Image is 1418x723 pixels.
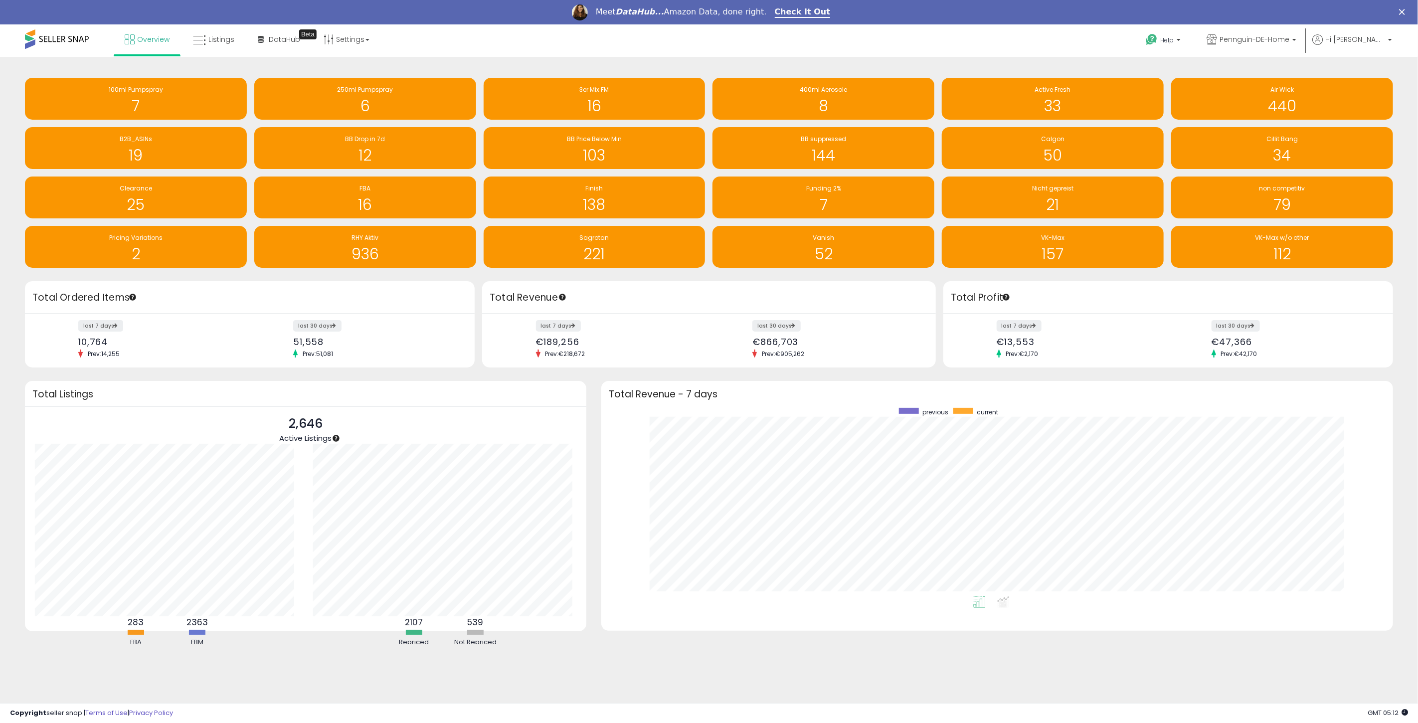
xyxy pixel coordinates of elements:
span: Hi [PERSON_NAME] [1325,34,1385,44]
h1: 157 [947,246,1159,262]
h1: 138 [489,196,701,213]
div: Tooltip anchor [1002,293,1011,302]
a: B2B_ASINs 19 [25,127,247,169]
span: Calgon [1041,135,1064,143]
div: 51,558 [293,337,457,347]
span: Prev: €42,170 [1216,350,1262,358]
b: 2107 [405,616,423,628]
a: Sagrotan 221 [484,226,706,268]
a: Settings [316,24,377,54]
div: Tooltip anchor [128,293,137,302]
h1: 221 [489,246,701,262]
span: 3er Mix FM [580,85,609,94]
span: B2B_ASINs [120,135,152,143]
a: Pennguin-DE-Home [1199,24,1304,57]
span: Pennguin-DE-Home [1220,34,1289,44]
span: RHY Aktiv [352,233,378,242]
h1: 103 [489,147,701,164]
i: DataHub... [616,7,664,16]
span: Sagrotan [580,233,609,242]
label: last 30 days [752,320,801,332]
div: €866,703 [752,337,918,347]
span: BB Price Below Min [567,135,622,143]
span: Nicht gepreist [1032,184,1073,192]
span: Cillit Bang [1266,135,1298,143]
h1: 21 [947,196,1159,213]
div: FBM [167,638,227,647]
a: VK-Max 157 [942,226,1164,268]
h3: Total Listings [32,390,579,398]
h1: 936 [259,246,471,262]
a: Calgon 50 [942,127,1164,169]
span: Overview [137,34,170,44]
span: current [977,408,998,416]
a: Air Wick 440 [1171,78,1393,120]
span: Clearance [120,184,152,192]
b: 539 [467,616,483,628]
span: Prev: 14,255 [83,350,125,358]
h1: 112 [1176,246,1388,262]
span: 400ml Aerosole [800,85,847,94]
h1: 2 [30,246,242,262]
h1: 12 [259,147,471,164]
label: last 30 days [1212,320,1260,332]
h1: 25 [30,196,242,213]
div: Close [1399,9,1409,15]
img: Profile image for Georgie [572,4,588,20]
span: FBA [359,184,370,192]
h1: 7 [717,196,929,213]
a: BB Price Below Min 103 [484,127,706,169]
a: Funding 2% 7 [712,177,934,218]
span: Active Listings [279,433,332,443]
span: DataHub [269,34,300,44]
a: DataHub [250,24,308,54]
span: Active Fresh [1035,85,1071,94]
div: Repriced [384,638,444,647]
span: VK-Max w/o other [1255,233,1309,242]
div: Tooltip anchor [332,434,341,443]
label: last 7 days [536,320,581,332]
label: last 7 days [997,320,1042,332]
span: Prev: €2,170 [1001,350,1044,358]
div: Not Repriced [445,638,505,647]
a: 3er Mix FM 16 [484,78,706,120]
span: non competitiv [1259,184,1305,192]
a: Pricing Variations 2 [25,226,247,268]
a: 400ml Aerosole 8 [712,78,934,120]
span: BB suppressed [801,135,846,143]
div: €189,256 [536,337,702,347]
span: BB Drop in 7d [345,135,385,143]
a: Active Fresh 33 [942,78,1164,120]
h3: Total Profit [951,291,1386,305]
span: Listings [208,34,234,44]
a: Hi [PERSON_NAME] [1312,34,1392,57]
a: 250ml Pumpspray 6 [254,78,476,120]
span: Funding 2% [806,184,841,192]
h1: 8 [717,98,929,114]
div: Tooltip anchor [299,29,317,39]
a: Finish 138 [484,177,706,218]
div: FBA [106,638,166,647]
span: Help [1160,36,1174,44]
span: 250ml Pumpspray [337,85,393,94]
span: Prev: €218,672 [540,350,590,358]
h3: Total Revenue - 7 days [609,390,1386,398]
h1: 34 [1176,147,1388,164]
h1: 440 [1176,98,1388,114]
div: €47,366 [1212,337,1376,347]
a: Listings [185,24,242,54]
span: Vanish [813,233,834,242]
i: Get Help [1145,33,1158,46]
h1: 19 [30,147,242,164]
span: VK-Max [1041,233,1064,242]
h1: 50 [947,147,1159,164]
h1: 6 [259,98,471,114]
a: Cillit Bang 34 [1171,127,1393,169]
a: Check It Out [775,7,831,18]
span: previous [922,408,948,416]
a: Nicht gepreist 21 [942,177,1164,218]
span: Prev: 51,081 [298,350,338,358]
a: 100ml Pumpspray 7 [25,78,247,120]
h1: 33 [947,98,1159,114]
b: 283 [128,616,144,628]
